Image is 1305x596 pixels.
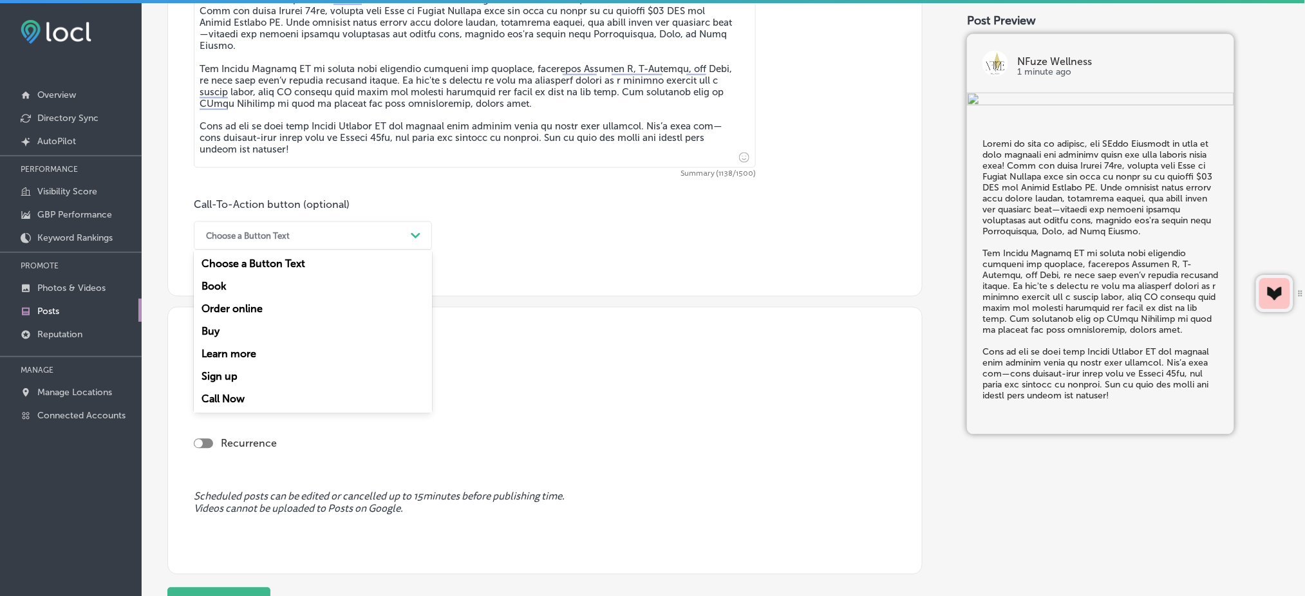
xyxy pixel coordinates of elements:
span: Insert emoji [733,149,749,165]
div: Choose a Button Text [206,231,290,241]
p: Overview [37,89,76,100]
p: Connected Accounts [37,410,126,421]
span: Scheduled posts can be edited or cancelled up to 15 minutes before publishing time. Videos cannot... [194,491,896,516]
div: Sign up [194,366,432,388]
p: Directory Sync [37,113,99,124]
img: b71b5ae1-0de3-4fd3-bed1-dfebd4dd2585 [967,93,1234,108]
p: Keyword Rankings [37,232,113,243]
p: NFuze Wellness [1018,57,1219,67]
p: AutoPilot [37,136,76,147]
label: Recurrence [221,438,277,450]
span: Summary (1138/1500) [194,171,756,178]
div: Post Preview [967,14,1279,28]
p: GBP Performance [37,209,112,220]
label: Call-To-Action button (optional) [194,199,350,211]
p: Photos & Videos [37,283,106,293]
img: logo [982,51,1008,77]
h5: Loremi do sita co adipisc, eli SEddo Eiusmodt in utla et dolo magnaali eni adminimv quisn exe ull... [982,139,1219,402]
div: Choose a Button Text [194,253,432,275]
div: Call Now [194,388,432,411]
h3: Publishing options [194,344,896,362]
div: Book [194,275,432,298]
div: Order online [194,298,432,321]
img: fda3e92497d09a02dc62c9cd864e3231.png [21,20,91,44]
p: Posts [37,306,59,317]
p: Visibility Score [37,186,97,197]
div: Buy [194,321,432,343]
div: Learn more [194,343,432,366]
p: Manage Locations [37,387,112,398]
p: Reputation [37,329,82,340]
p: 1 minute ago [1018,67,1219,77]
